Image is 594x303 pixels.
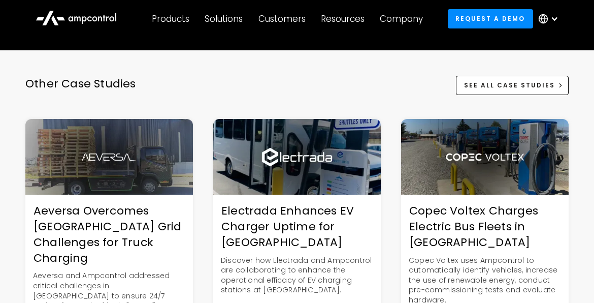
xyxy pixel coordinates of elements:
[25,119,193,195] img: Aeversa Overcomes South Africa Grid Challenges for Truck Charging
[205,13,243,24] div: Solutions
[380,13,423,24] div: Company
[401,203,569,250] div: Copec Voltex Charges Electric Bus Fleets in [GEOGRAPHIC_DATA]
[213,119,381,195] img: Electrada Enhances EV Charger Uptime for Vanderbilt University
[464,81,555,90] div: See All case studies
[456,76,569,95] a: See All case studies
[25,76,136,107] h2: Other Case Studies
[213,203,381,250] div: Electrada Enhances EV Charger Uptime for [GEOGRAPHIC_DATA]
[258,13,306,24] div: Customers
[213,256,381,295] p: Discover how Electrada and Ampcontrol are collaborating to enhance the operational efficacy of EV...
[448,9,533,28] a: Request a demo
[321,13,365,24] div: Resources
[25,203,193,266] div: Aeversa Overcomes [GEOGRAPHIC_DATA] Grid Challenges for Truck Charging
[152,13,189,24] div: Products
[401,119,569,195] img: Copec Voltex Charges Electric Bus Fleets in Chile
